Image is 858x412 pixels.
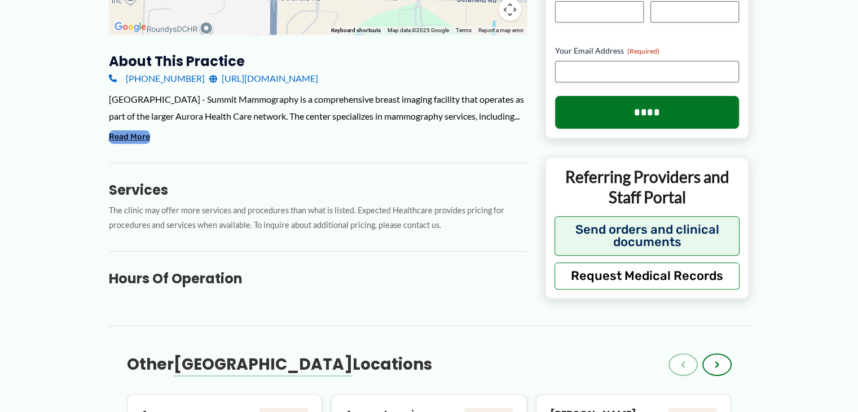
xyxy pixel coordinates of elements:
a: [URL][DOMAIN_NAME] [209,70,318,87]
a: [PHONE_NUMBER] [109,70,205,87]
h3: About this practice [109,52,527,70]
span: ‹ [681,358,685,371]
button: Read More [109,130,150,144]
h3: Services [109,181,527,199]
a: Terms (opens in new tab) [456,27,472,33]
div: [GEOGRAPHIC_DATA] - Summit Mammography is a comprehensive breast imaging facility that operates a... [109,91,527,124]
button: Keyboard shortcuts [331,27,381,34]
p: Referring Providers and Staff Portal [555,166,740,208]
span: [GEOGRAPHIC_DATA] [174,353,353,375]
img: Google [112,20,149,34]
span: › [715,358,719,371]
button: Request Medical Records [555,262,740,289]
span: (Required) [627,47,659,55]
button: › [702,353,732,376]
h3: Hours of Operation [109,270,527,287]
label: Your Email Address [555,45,740,56]
a: Open this area in Google Maps (opens a new window) [112,20,149,34]
a: Report a map error [478,27,523,33]
p: The clinic may offer more services and procedures than what is listed. Expected Healthcare provid... [109,203,527,234]
h3: Other Locations [127,354,432,375]
button: Send orders and clinical documents [555,216,740,255]
button: ‹ [668,353,698,376]
span: Map data ©2025 Google [388,27,449,33]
